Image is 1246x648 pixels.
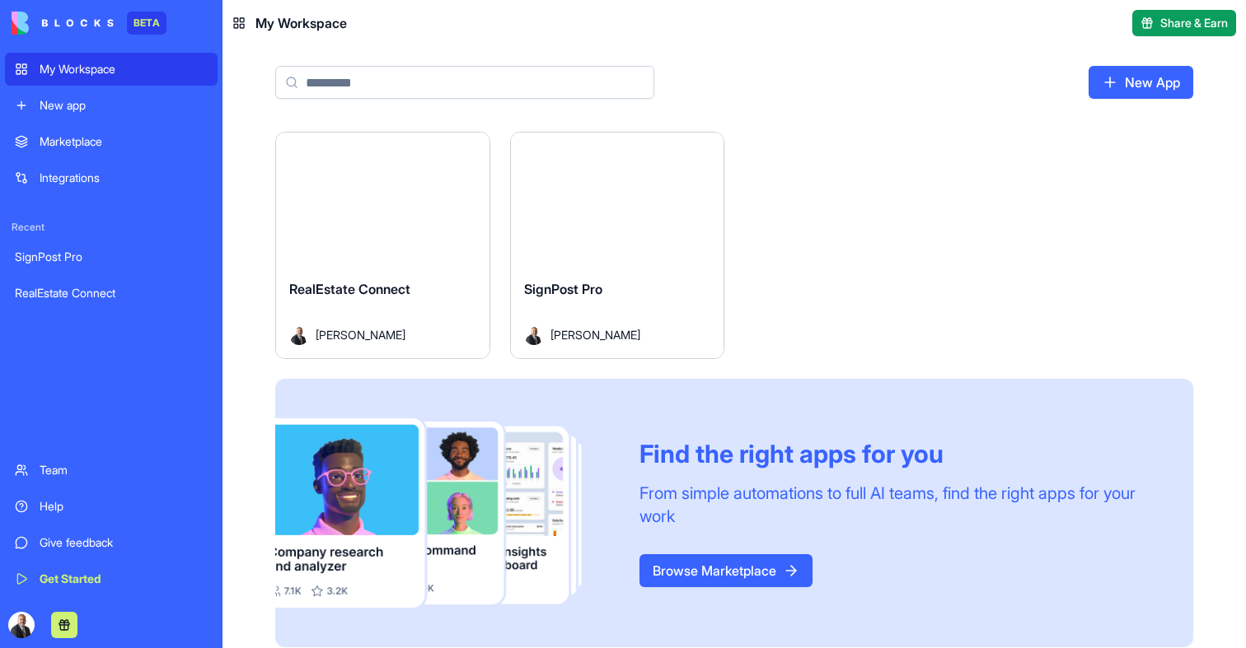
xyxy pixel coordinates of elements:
[15,249,208,265] div: SignPost Pro
[1132,10,1236,36] button: Share & Earn
[12,12,114,35] img: logo
[40,170,208,186] div: Integrations
[5,221,218,234] span: Recent
[550,326,640,343] span: [PERSON_NAME]
[1089,66,1193,99] a: New App
[5,490,218,523] a: Help
[40,534,208,551] div: Give feedback
[510,132,725,359] a: SignPost ProAvatar[PERSON_NAME]
[15,285,208,301] div: RealEstate Connect
[40,61,208,77] div: My Workspace
[5,53,218,86] a: My Workspace
[316,326,405,343] span: [PERSON_NAME]
[524,281,602,297] span: SignPost Pro
[40,498,208,515] div: Help
[5,161,218,194] a: Integrations
[5,454,218,487] a: Team
[289,281,410,297] span: RealEstate Connect
[40,97,208,114] div: New app
[40,133,208,150] div: Marketplace
[12,12,166,35] a: BETA
[127,12,166,35] div: BETA
[1160,15,1228,31] span: Share & Earn
[639,482,1154,528] div: From simple automations to full AI teams, find the right apps for your work
[8,612,35,638] img: ACg8ocLBKVDv-t24ZmSdbx4-sXTpmyPckNZ7SWjA-tiWuwpKsCaFGmO6aA=s96-c
[40,462,208,478] div: Team
[524,325,544,345] img: Avatar
[5,125,218,158] a: Marketplace
[40,571,208,587] div: Get Started
[289,325,309,345] img: Avatar
[275,418,613,608] img: Frame_181_egmpey.png
[275,132,490,359] a: RealEstate ConnectAvatar[PERSON_NAME]
[639,554,813,587] a: Browse Marketplace
[5,240,218,273] a: SignPost Pro
[639,439,1154,469] div: Find the right apps for you
[5,277,218,310] a: RealEstate Connect
[5,526,218,559] a: Give feedback
[255,13,347,33] span: My Workspace
[5,89,218,122] a: New app
[5,562,218,595] a: Get Started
